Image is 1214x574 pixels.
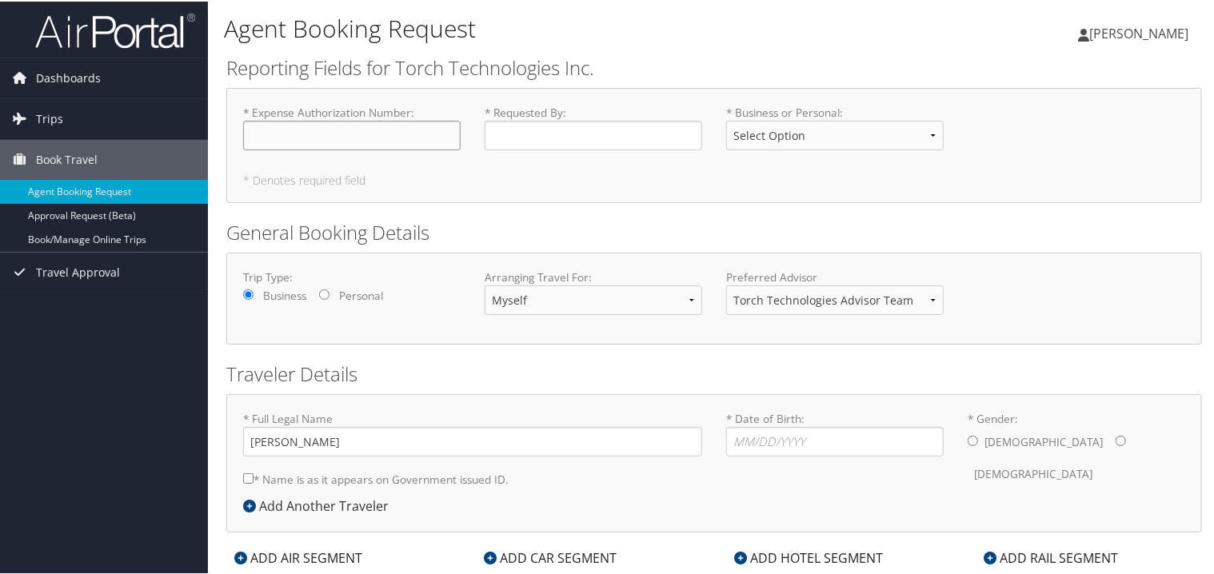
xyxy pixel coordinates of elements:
span: Book Travel [36,138,98,178]
label: [DEMOGRAPHIC_DATA] [984,425,1103,456]
div: ADD RAIL SEGMENT [976,547,1127,566]
img: airportal-logo.png [35,10,195,48]
div: Add Another Traveler [243,495,397,514]
span: Trips [36,98,63,138]
div: ADD HOTEL SEGMENT [726,547,891,566]
label: * Date of Birth: [726,409,944,455]
span: Dashboards [36,57,101,97]
input: * Expense Authorization Number: [243,119,461,149]
h1: Agent Booking Request [224,10,877,44]
div: ADD CAR SEGMENT [477,547,625,566]
label: * Name is as it appears on Government issued ID. [243,463,509,492]
div: ADD AIR SEGMENT [226,547,370,566]
label: * Full Legal Name [243,409,702,455]
h2: Reporting Fields for Torch Technologies Inc. [226,53,1202,80]
span: [PERSON_NAME] [1089,23,1188,41]
label: Preferred Advisor [726,268,944,284]
input: * Requested By: [485,119,702,149]
select: * Business or Personal: [726,119,944,149]
label: * Gender: [968,409,1185,488]
label: * Requested By : [485,103,702,149]
label: * Expense Authorization Number : [243,103,461,149]
h2: General Booking Details [226,217,1202,245]
label: * Business or Personal : [726,103,944,161]
input: * Gender:[DEMOGRAPHIC_DATA][DEMOGRAPHIC_DATA] [968,434,978,444]
label: Business [263,286,306,302]
span: Travel Approval [36,251,120,291]
label: Arranging Travel For: [485,268,702,284]
h2: Traveler Details [226,359,1202,386]
label: Trip Type: [243,268,461,284]
input: * Name is as it appears on Government issued ID. [243,472,254,482]
label: [DEMOGRAPHIC_DATA] [974,457,1092,488]
input: * Date of Birth: [726,425,944,455]
a: [PERSON_NAME] [1078,8,1204,56]
input: * Full Legal Name [243,425,702,455]
h5: * Denotes required field [243,173,1185,185]
label: Personal [339,286,383,302]
input: * Gender:[DEMOGRAPHIC_DATA][DEMOGRAPHIC_DATA] [1116,434,1126,444]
